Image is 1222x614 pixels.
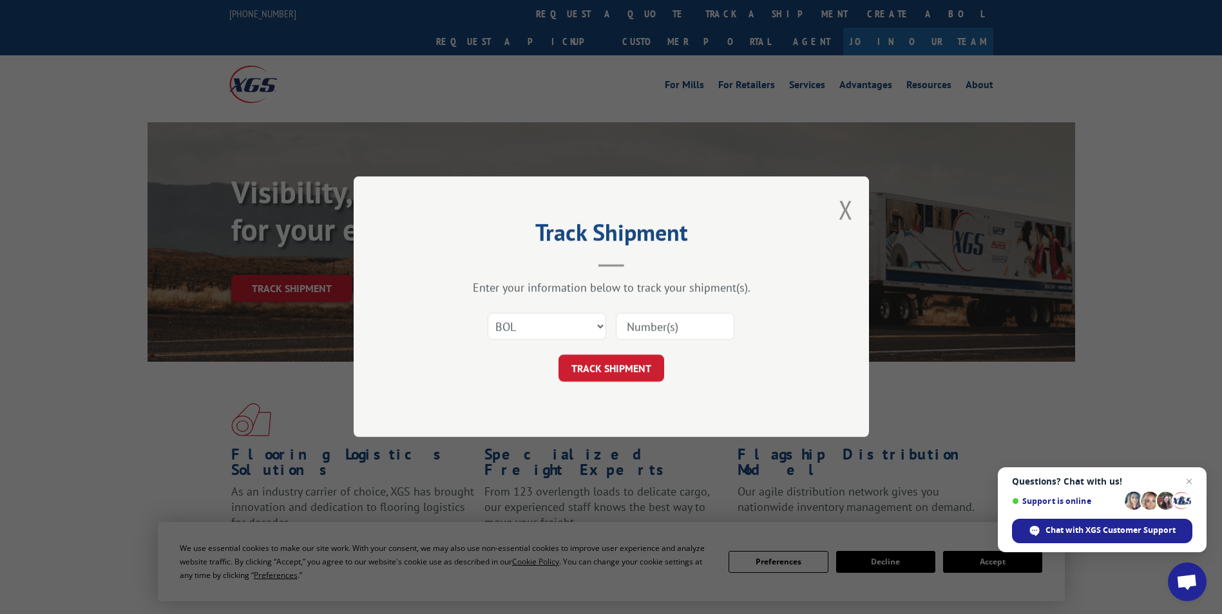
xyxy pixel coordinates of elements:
[1045,525,1176,536] span: Chat with XGS Customer Support
[1012,476,1192,487] span: Questions? Chat with us!
[839,192,853,227] button: Close modal
[558,355,664,382] button: TRACK SHIPMENT
[1012,519,1192,543] div: Chat with XGS Customer Support
[1012,496,1120,506] span: Support is online
[1168,563,1207,601] div: Open chat
[418,281,805,295] div: Enter your information below to track your shipment(s).
[1181,474,1197,489] span: Close chat
[616,313,734,340] input: Number(s)
[418,223,805,248] h2: Track Shipment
